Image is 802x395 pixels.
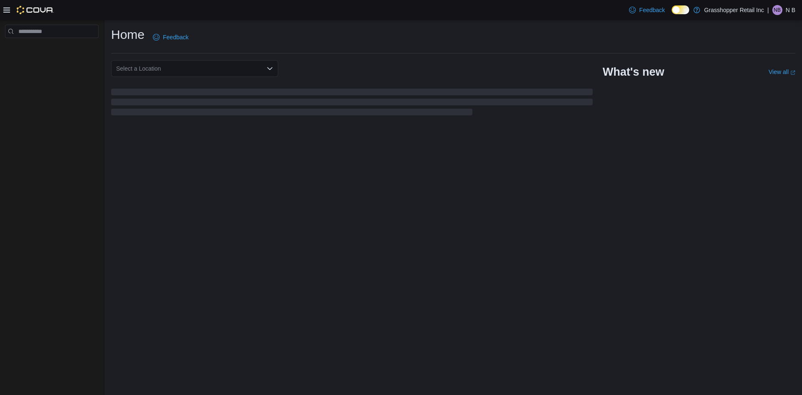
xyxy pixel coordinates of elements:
[266,65,273,72] button: Open list of options
[769,69,795,75] a: View allExternal link
[5,40,99,60] nav: Complex example
[672,5,689,14] input: Dark Mode
[772,5,782,15] div: N B
[790,70,795,75] svg: External link
[786,5,795,15] p: N B
[639,6,665,14] span: Feedback
[163,33,188,41] span: Feedback
[111,26,145,43] h1: Home
[111,90,593,117] span: Loading
[150,29,192,46] a: Feedback
[767,5,769,15] p: |
[774,5,781,15] span: NB
[626,2,668,18] a: Feedback
[603,65,664,79] h2: What's new
[17,6,54,14] img: Cova
[704,5,764,15] p: Grasshopper Retail Inc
